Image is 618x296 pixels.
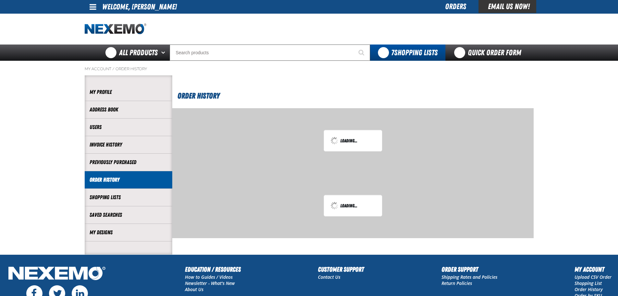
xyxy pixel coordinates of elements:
span: All Products [119,47,158,58]
a: My Account [85,66,111,71]
a: How to Guides / Videos [185,274,233,280]
span: Order History [177,91,220,100]
h2: My Account [575,264,612,274]
img: Nexemo Logo [6,264,107,284]
a: Quick Order Form [445,45,533,61]
span: / [112,66,115,71]
a: Users [90,123,167,131]
a: Shopping Lists [90,194,167,201]
a: Order History [575,286,603,292]
a: Invoice History [90,141,167,148]
button: Open All Products pages [159,45,170,61]
a: Upload CSV Order [575,274,612,280]
a: Contact Us [318,274,340,280]
img: Nexemo logo [85,23,146,35]
strong: 7 [391,48,394,57]
a: My Designs [90,229,167,236]
h2: Education / Resources [185,264,241,274]
input: Search [170,45,370,61]
span: Shopping Lists [391,48,438,57]
a: My Profile [90,88,167,96]
div: Loading... [331,202,375,210]
button: Start Searching [354,45,370,61]
a: Order History [115,66,147,71]
button: You have 7 Shopping Lists. Open to view details [370,45,445,61]
h2: Customer Support [318,264,364,274]
a: Saved Searches [90,211,167,219]
a: Order History [90,176,167,184]
h2: Order Support [442,264,497,274]
div: Loading... [331,137,375,145]
a: Return Policies [442,280,472,286]
a: Newsletter - What's New [185,280,235,286]
nav: Breadcrumbs [85,66,534,71]
a: About Us [185,286,203,292]
a: Address Book [90,106,167,113]
a: Home [85,23,146,35]
a: Shipping Rates and Policies [442,274,497,280]
a: Shopping List [575,280,602,286]
a: Previously Purchased [90,159,167,166]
